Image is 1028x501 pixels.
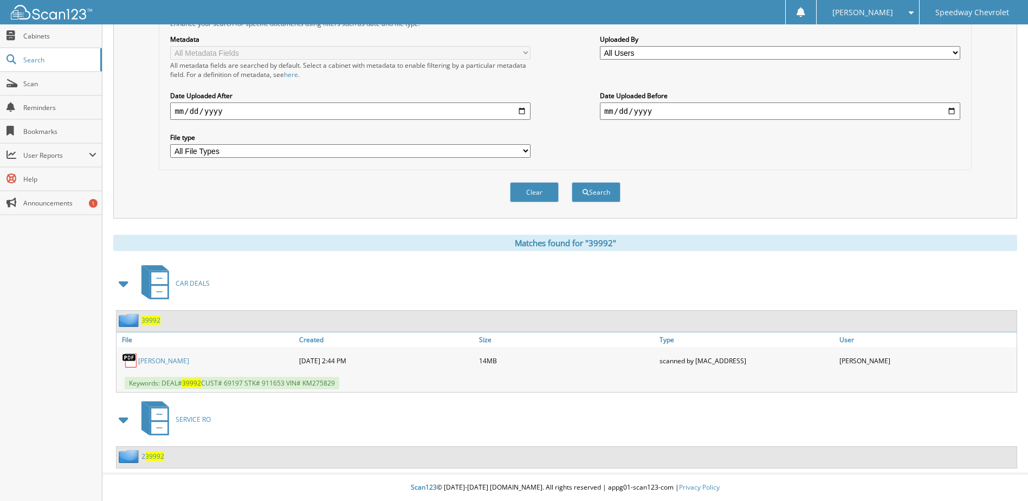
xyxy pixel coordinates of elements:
[23,79,96,88] span: Scan
[832,9,893,16] span: [PERSON_NAME]
[23,127,96,136] span: Bookmarks
[657,350,837,371] div: scanned by [MAC_ADDRESS]
[170,133,531,142] label: File type
[113,235,1017,251] div: Matches found for "39992"
[119,449,141,463] img: folder2.png
[284,70,298,79] a: here
[89,199,98,208] div: 1
[600,102,960,120] input: end
[837,332,1017,347] a: User
[657,332,837,347] a: Type
[476,332,656,347] a: Size
[182,378,201,388] span: 39992
[411,483,437,492] span: Scan123
[170,102,531,120] input: start
[119,313,141,327] img: folder2.png
[135,262,210,305] a: CAR DEALS
[935,9,1009,16] span: Speedway Chevrolet
[135,398,211,441] a: SERVICE RO
[23,103,96,112] span: Reminders
[23,151,89,160] span: User Reports
[296,350,476,371] div: [DATE] 2:44 PM
[11,5,92,20] img: scan123-logo-white.svg
[176,279,210,288] span: CAR DEALS
[476,350,656,371] div: 14MB
[138,356,189,365] a: [PERSON_NAME]
[117,332,296,347] a: File
[170,91,531,100] label: Date Uploaded After
[145,452,164,461] span: 39992
[837,350,1017,371] div: [PERSON_NAME]
[141,316,160,325] a: 39992
[170,61,531,79] div: All metadata fields are searched by default. Select a cabinet with metadata to enable filtering b...
[600,35,960,44] label: Uploaded By
[122,352,138,369] img: PDF.png
[23,175,96,184] span: Help
[176,415,211,424] span: SERVICE RO
[600,91,960,100] label: Date Uploaded Before
[679,483,720,492] a: Privacy Policy
[141,452,164,461] a: 239992
[296,332,476,347] a: Created
[23,198,96,208] span: Announcements
[572,182,620,202] button: Search
[170,35,531,44] label: Metadata
[102,474,1028,501] div: © [DATE]-[DATE] [DOMAIN_NAME]. All rights reserved | appg01-scan123-com |
[510,182,559,202] button: Clear
[23,55,95,65] span: Search
[23,31,96,41] span: Cabinets
[125,377,339,389] span: Keywords: DEAL# CUST# 69197 STK# 911653 VIN# KM275829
